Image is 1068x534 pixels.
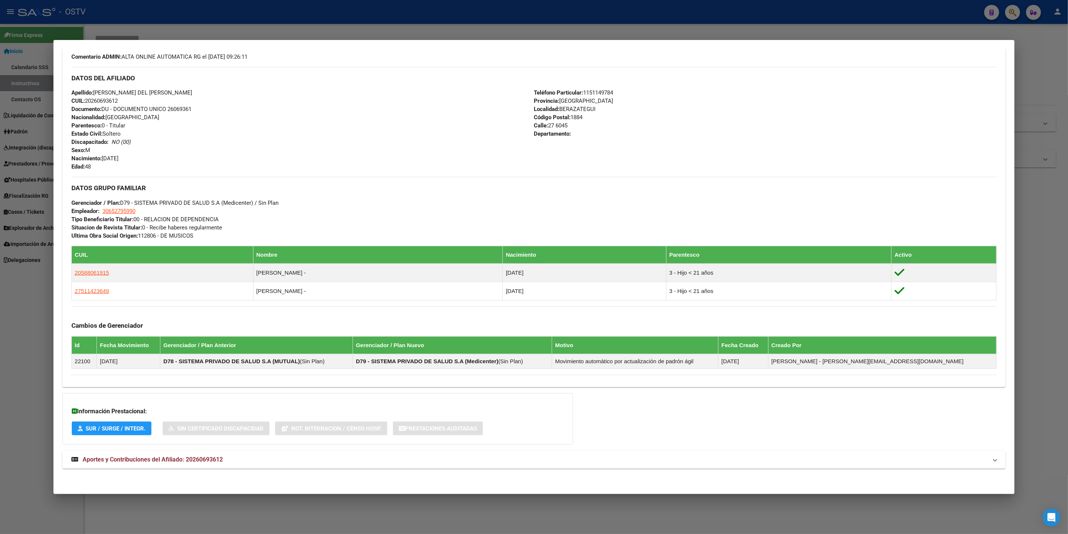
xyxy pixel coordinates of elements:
[71,106,191,112] span: DU - DOCUMENTO UNICO 26069361
[71,216,133,223] strong: Tipo Beneficiario Titular:
[71,321,997,330] h3: Cambios de Gerenciador
[71,200,120,206] strong: Gerenciador / Plan:
[71,89,192,96] span: [PERSON_NAME] DEL [PERSON_NAME]
[71,246,253,263] th: CUIL
[71,224,142,231] strong: Situacion de Revista Titular:
[97,354,160,368] td: [DATE]
[291,425,381,432] span: Not. Internacion / Censo Hosp.
[71,208,99,214] strong: Empleador:
[71,155,119,162] span: [DATE]
[253,246,503,263] th: Nombre
[111,139,130,145] i: NO (00)
[534,89,613,96] span: 1151149784
[718,336,769,354] th: Fecha Creado
[71,130,121,137] span: Soltero
[534,106,559,112] strong: Localidad:
[534,89,583,96] strong: Teléfono Particular:
[71,184,997,192] h3: DATOS GRUPO FAMILIAR
[393,422,483,435] button: Prestaciones Auditadas
[405,425,477,432] span: Prestaciones Auditadas
[62,451,1006,469] mat-expansion-panel-header: Aportes y Contribuciones del Afiliado: 20260693612
[768,354,996,368] td: [PERSON_NAME] - [PERSON_NAME][EMAIL_ADDRESS][DOMAIN_NAME]
[71,139,108,145] strong: Discapacitado:
[768,336,996,354] th: Creado Por
[71,232,193,239] span: 112806 - DE MUSICOS
[160,336,353,354] th: Gerenciador / Plan Anterior
[534,114,582,121] span: 1884
[71,147,90,154] span: M
[71,354,96,368] td: 22100
[534,122,567,129] span: 27 6045
[534,106,595,112] span: BERAZATEGUI
[97,336,160,354] th: Fecha Movimiento
[71,200,278,206] span: D79 - SISTEMA PRIVADO DE SALUD S.A (Medicenter) / Sin Plan
[71,89,93,96] strong: Apellido:
[534,98,613,104] span: [GEOGRAPHIC_DATA]
[353,354,552,368] td: ( )
[71,114,159,121] span: [GEOGRAPHIC_DATA]
[177,425,264,432] span: Sin Certificado Discapacidad
[75,269,109,276] span: 20588061915
[666,263,892,282] td: 3 - Hijo < 21 años
[718,354,769,368] td: [DATE]
[503,263,666,282] td: [DATE]
[356,358,498,364] strong: D79 - SISTEMA PRIVADO DE SALUD S.A (Medicenter)
[71,53,121,60] strong: Comentario ADMIN:
[892,246,997,263] th: Activo
[71,74,997,82] h3: DATOS DEL AFILIADO
[275,422,387,435] button: Not. Internacion / Censo Hosp.
[253,282,503,300] td: [PERSON_NAME] -
[534,114,570,121] strong: Código Postal:
[552,336,718,354] th: Motivo
[72,422,151,435] button: SUR / SURGE / INTEGR.
[666,282,892,300] td: 3 - Hijo < 21 años
[71,122,125,129] span: 0 - Titular
[71,98,85,104] strong: CUIL:
[71,336,96,354] th: Id
[71,98,118,104] span: 20260693612
[552,354,718,368] td: Movimiento automático por actualización de padrón ágil
[666,246,892,263] th: Parentesco
[71,130,102,137] strong: Estado Civil:
[163,422,270,435] button: Sin Certificado Discapacidad
[86,425,145,432] span: SUR / SURGE / INTEGR.
[83,456,223,463] span: Aportes y Contribuciones del Afiliado: 20260693612
[71,155,102,162] strong: Nacimiento:
[75,288,109,294] span: 27511423649
[71,163,91,170] span: 48
[503,282,666,300] td: [DATE]
[534,130,571,137] strong: Departamento:
[72,407,564,416] h3: Información Prestacional:
[253,263,503,282] td: [PERSON_NAME] -
[302,358,323,364] span: Sin Plan
[503,246,666,263] th: Nacimiento
[534,98,559,104] strong: Provincia:
[353,336,552,354] th: Gerenciador / Plan Nuevo
[71,122,102,129] strong: Parentesco:
[71,106,101,112] strong: Documento:
[71,53,247,61] span: ALTA ONLINE AUTOMATICA RG el [DATE] 09:26:11
[71,114,105,121] strong: Nacionalidad:
[71,163,85,170] strong: Edad:
[71,216,219,223] span: 00 - RELACION DE DEPENDENCIA
[500,358,521,364] span: Sin Plan
[1043,509,1061,527] div: Open Intercom Messenger
[160,354,353,368] td: ( )
[71,232,138,239] strong: Ultima Obra Social Origen:
[102,208,135,214] span: 30652795990
[71,147,85,154] strong: Sexo:
[534,122,548,129] strong: Calle:
[163,358,300,364] strong: D78 - SISTEMA PRIVADO DE SALUD S.A (MUTUAL)
[71,224,222,231] span: 0 - Recibe haberes regularmente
